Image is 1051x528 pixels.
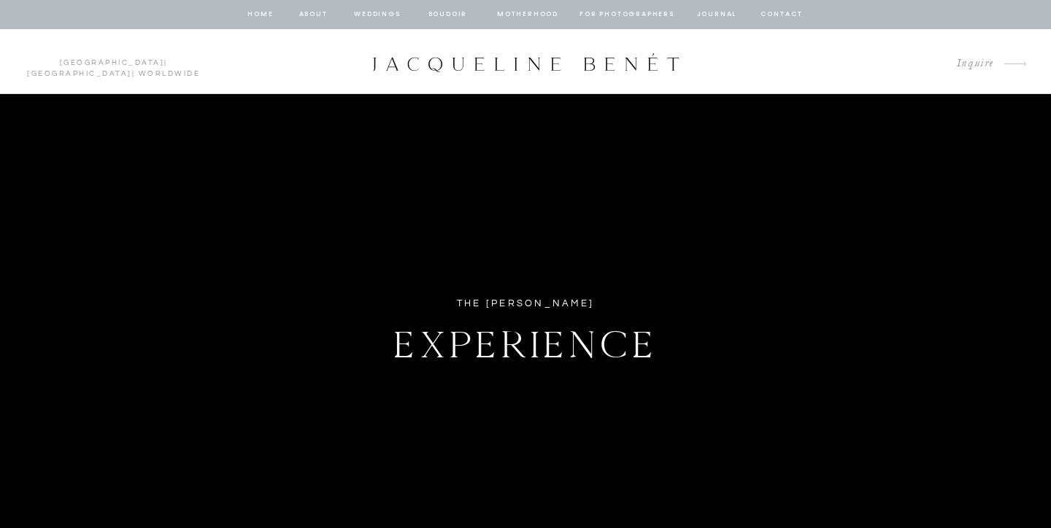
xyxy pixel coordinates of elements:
a: Motherhood [497,8,558,21]
p: | | Worldwide [20,58,207,66]
a: BOUDOIR [427,8,469,21]
a: about [298,8,328,21]
h1: Experience [315,315,736,366]
a: Weddings [353,8,402,21]
a: for photographers [580,8,674,21]
a: journal [694,8,739,21]
a: [GEOGRAPHIC_DATA] [60,59,165,66]
a: [GEOGRAPHIC_DATA] [27,70,132,77]
a: contact [758,8,805,21]
div: The [PERSON_NAME] [407,295,644,312]
a: home [247,8,274,21]
a: Inquire [945,54,994,74]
